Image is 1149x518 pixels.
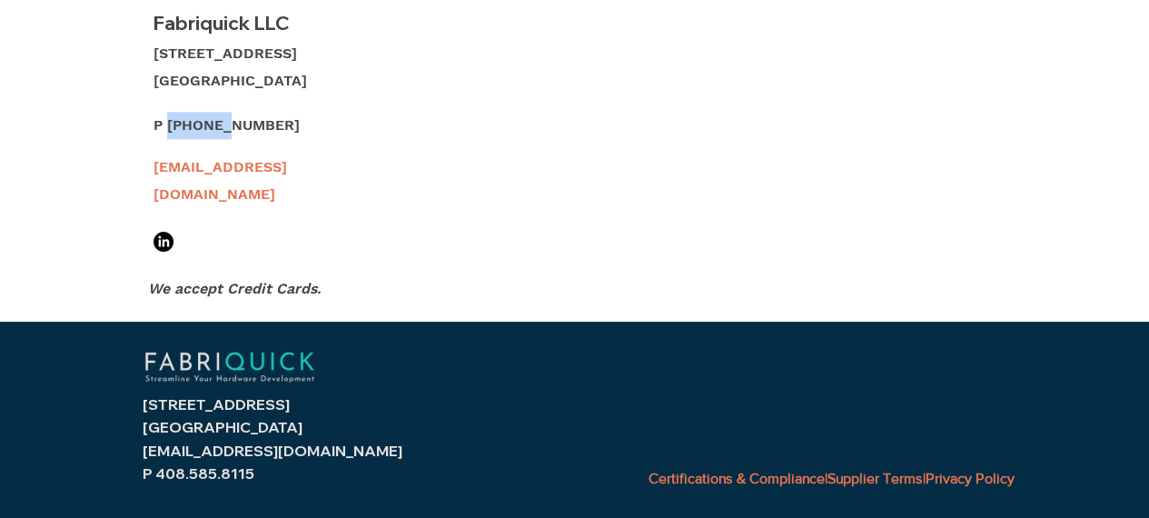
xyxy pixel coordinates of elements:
[154,158,287,203] a: [EMAIL_ADDRESS][DOMAIN_NAME]
[154,11,290,35] span: Fabriquick LLC
[148,280,321,297] span: We accept Credit Cards.
[926,471,1015,486] a: Privacy Policy
[649,471,1015,486] span: | |
[154,232,173,252] ul: Social Bar
[143,464,254,483] span: P 408.585.8115
[154,72,307,89] span: [GEOGRAPHIC_DATA]
[143,395,290,413] span: [STREET_ADDRESS]
[154,45,297,62] span: [STREET_ADDRESS]
[143,418,302,436] span: [GEOGRAPHIC_DATA]
[827,471,923,486] a: Supplier Terms
[649,471,825,486] a: Certifications & Compliance
[154,116,300,134] span: P [PHONE_NUMBER]
[143,442,402,460] a: [EMAIL_ADDRESS][DOMAIN_NAME]
[154,232,173,252] img: LinkedIn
